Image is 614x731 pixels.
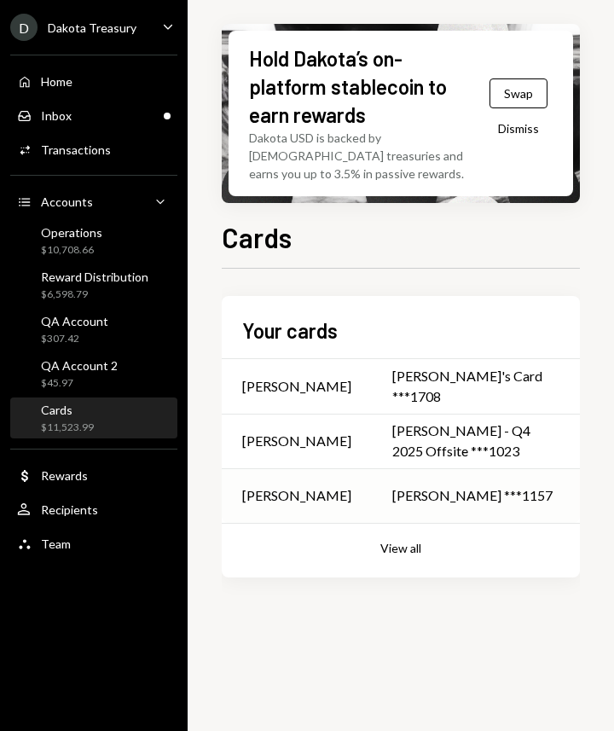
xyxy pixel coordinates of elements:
h1: Cards [222,220,292,254]
div: QA Account 2 [41,358,118,373]
a: Reward Distribution$6,598.79 [10,264,177,305]
div: $45.97 [41,376,118,391]
button: View all [380,541,421,557]
div: $11,523.99 [41,421,94,435]
div: [PERSON_NAME]'s Card ***1708 [392,366,559,407]
div: QA Account [41,314,108,328]
a: Rewards [10,460,177,490]
div: [PERSON_NAME] [242,431,351,451]
div: Accounts [41,194,93,209]
div: Reward Distribution [41,270,148,284]
button: Dismiss [477,108,560,148]
a: Recipients [10,494,177,525]
div: Transactions [41,142,111,157]
div: $6,598.79 [41,287,148,302]
a: Accounts [10,186,177,217]
div: Hold Dakota’s on-platform stablecoin to earn rewards [249,44,463,129]
a: Cards$11,523.99 [10,397,177,438]
div: Inbox [41,108,72,123]
div: [PERSON_NAME] [242,485,351,506]
div: $307.42 [41,332,108,346]
a: Inbox [10,100,177,131]
a: Operations$10,708.66 [10,220,177,261]
div: $10,708.66 [41,243,102,258]
a: QA Account$307.42 [10,309,177,350]
div: Home [41,74,72,89]
div: [PERSON_NAME] - Q4 2025 Offsite ***1023 [392,421,559,461]
div: D [10,14,38,41]
div: Recipients [41,502,98,517]
a: Transactions [10,134,177,165]
a: QA Account 2$45.97 [10,353,177,394]
div: [PERSON_NAME] ***1157 [392,485,559,506]
a: Home [10,66,177,96]
div: Dakota USD is backed by [DEMOGRAPHIC_DATA] treasuries and earns you up to 3.5% in passive rewards. [249,129,477,183]
h2: Your cards [242,316,338,345]
div: Cards [41,403,94,417]
a: Team [10,528,177,559]
div: [PERSON_NAME] [242,376,351,397]
div: Dakota Treasury [48,20,136,35]
div: Rewards [41,468,88,483]
div: Operations [41,225,102,240]
button: Swap [489,78,547,108]
div: Team [41,537,71,551]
